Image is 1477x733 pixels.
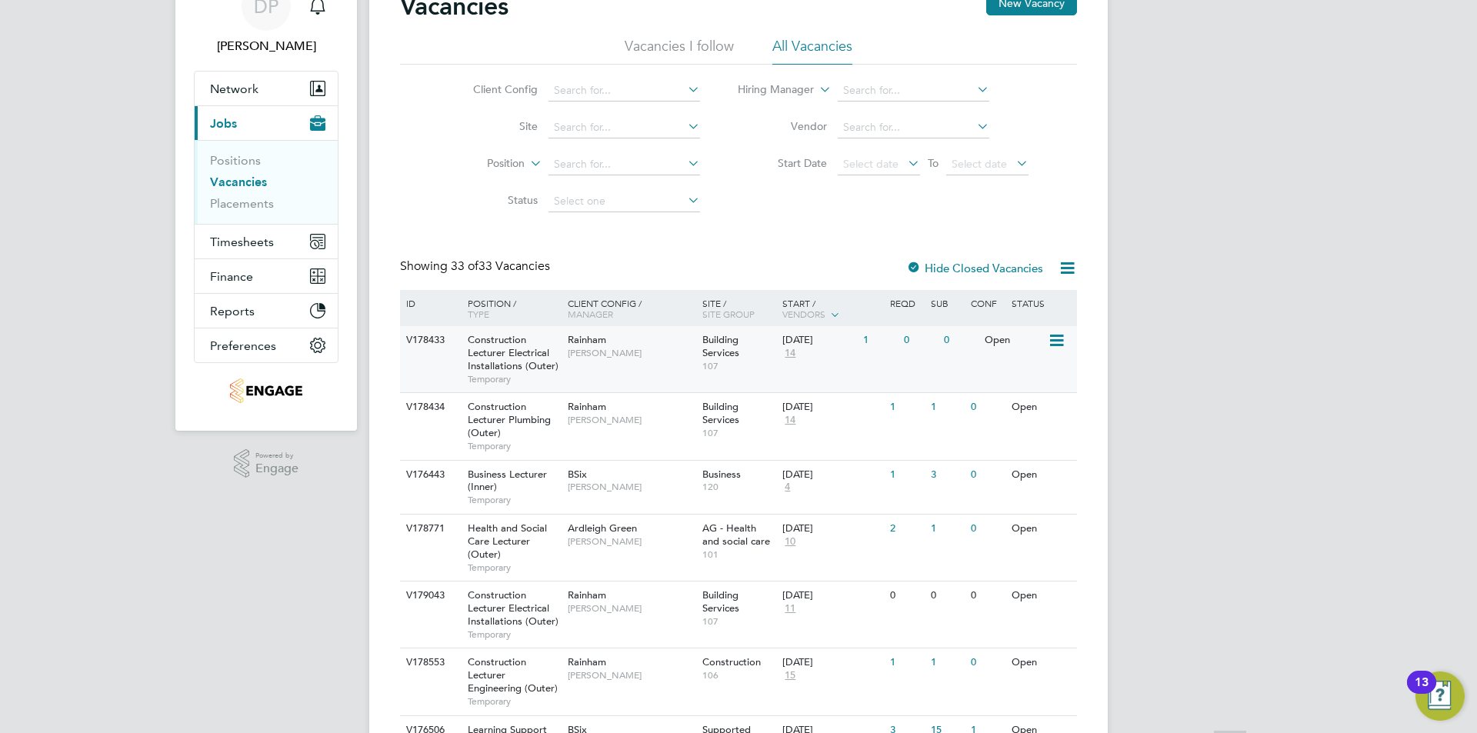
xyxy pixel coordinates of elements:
[548,191,700,212] input: Select one
[859,326,899,355] div: 1
[738,119,827,133] label: Vendor
[451,258,550,274] span: 33 Vacancies
[568,414,695,426] span: [PERSON_NAME]
[210,82,258,96] span: Network
[1008,515,1075,543] div: Open
[702,615,775,628] span: 107
[402,581,456,610] div: V179043
[436,156,525,172] label: Position
[468,588,558,628] span: Construction Lecturer Electrical Installations (Outer)
[981,326,1048,355] div: Open
[468,561,560,574] span: Temporary
[402,515,456,543] div: V178771
[1415,671,1465,721] button: Open Resource Center, 13 new notifications
[702,481,775,493] span: 120
[886,648,926,677] div: 1
[402,326,456,355] div: V178433
[782,401,882,414] div: [DATE]
[782,669,798,682] span: 15
[402,290,456,316] div: ID
[568,602,695,615] span: [PERSON_NAME]
[194,378,338,403] a: Go to home page
[702,360,775,372] span: 107
[782,481,792,494] span: 4
[886,581,926,610] div: 0
[468,333,558,372] span: Construction Lecturer Electrical Installations (Outer)
[548,154,700,175] input: Search for...
[782,347,798,360] span: 14
[838,80,989,102] input: Search for...
[210,116,237,131] span: Jobs
[568,588,606,601] span: Rainham
[468,521,547,561] span: Health and Social Care Lecturer (Outer)
[568,333,606,346] span: Rainham
[1008,648,1075,677] div: Open
[468,655,558,695] span: Construction Lecturer Engineering (Outer)
[702,427,775,439] span: 107
[194,37,338,55] span: Danielle Page
[449,119,538,133] label: Site
[568,669,695,681] span: [PERSON_NAME]
[886,461,926,489] div: 1
[1008,393,1075,421] div: Open
[967,461,1007,489] div: 0
[782,414,798,427] span: 14
[702,308,755,320] span: Site Group
[923,153,943,173] span: To
[782,535,798,548] span: 10
[210,196,274,211] a: Placements
[468,468,547,494] span: Business Lecturer (Inner)
[449,193,538,207] label: Status
[400,258,553,275] div: Showing
[449,82,538,96] label: Client Config
[568,481,695,493] span: [PERSON_NAME]
[195,140,338,224] div: Jobs
[927,648,967,677] div: 1
[625,37,734,65] li: Vacancies I follow
[900,326,940,355] div: 0
[927,393,967,421] div: 1
[468,440,560,452] span: Temporary
[782,334,855,347] div: [DATE]
[738,156,827,170] label: Start Date
[234,449,299,478] a: Powered byEngage
[1008,290,1075,316] div: Status
[702,468,741,481] span: Business
[967,515,1007,543] div: 0
[210,235,274,249] span: Timesheets
[568,521,637,535] span: Ardleigh Green
[927,581,967,610] div: 0
[210,175,267,189] a: Vacancies
[702,669,775,681] span: 106
[568,655,606,668] span: Rainham
[568,468,587,481] span: BSix
[195,328,338,362] button: Preferences
[702,655,761,668] span: Construction
[927,515,967,543] div: 1
[838,117,989,138] input: Search for...
[230,378,302,403] img: jambo-logo-retina.png
[255,462,298,475] span: Engage
[548,80,700,102] input: Search for...
[967,393,1007,421] div: 0
[886,290,926,316] div: Reqd
[967,290,1007,316] div: Conf
[402,461,456,489] div: V176443
[568,535,695,548] span: [PERSON_NAME]
[702,400,739,426] span: Building Services
[967,581,1007,610] div: 0
[564,290,698,327] div: Client Config /
[927,290,967,316] div: Sub
[940,326,980,355] div: 0
[779,290,886,328] div: Start /
[468,400,551,439] span: Construction Lecturer Plumbing (Outer)
[698,290,779,327] div: Site /
[702,333,739,359] span: Building Services
[468,628,560,641] span: Temporary
[568,347,695,359] span: [PERSON_NAME]
[210,269,253,284] span: Finance
[886,393,926,421] div: 1
[451,258,478,274] span: 33 of
[255,449,298,462] span: Powered by
[906,261,1043,275] label: Hide Closed Vacancies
